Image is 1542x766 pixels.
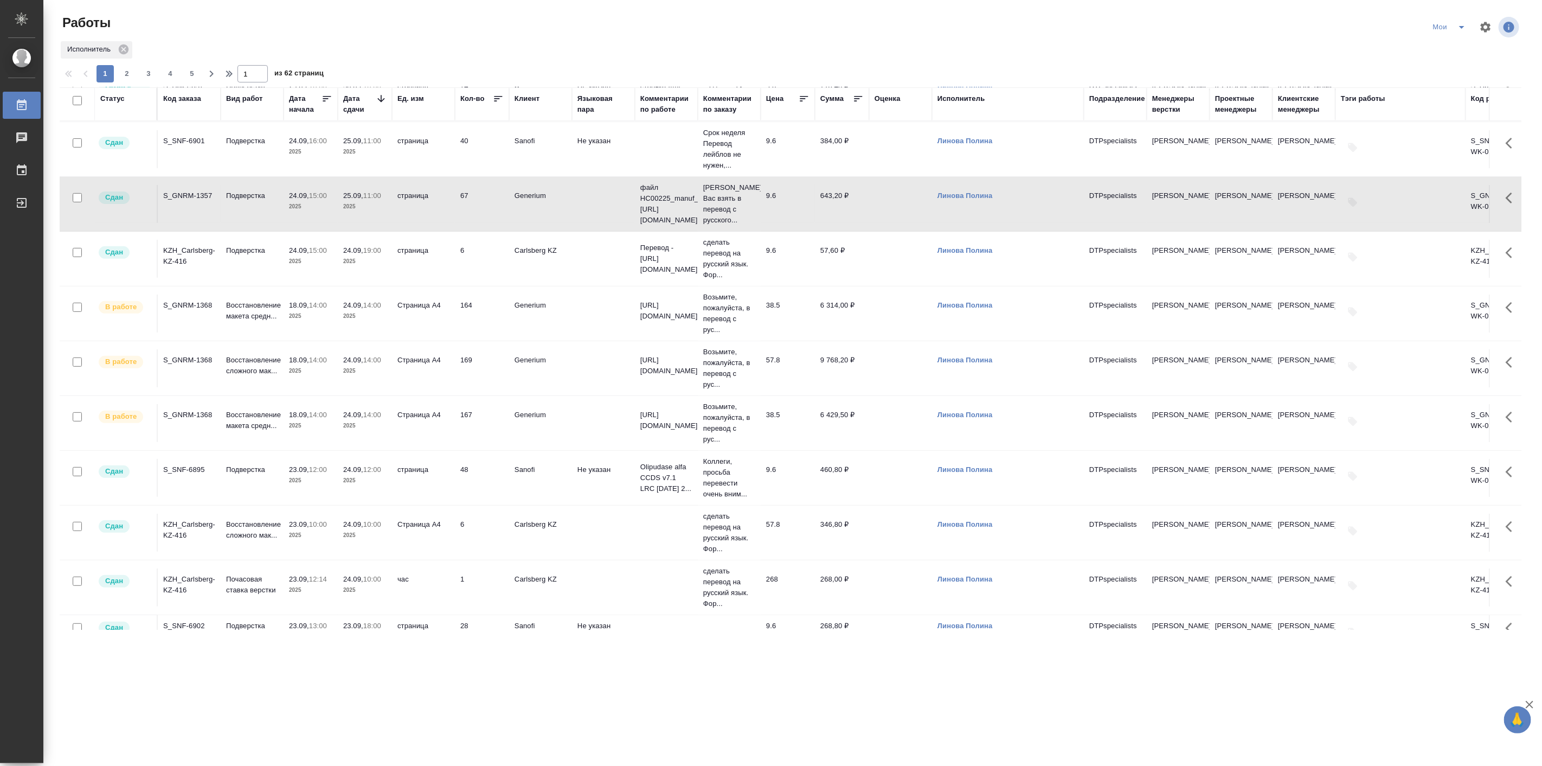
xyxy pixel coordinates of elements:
span: 3 [140,68,157,79]
p: [URL][DOMAIN_NAME].. [640,300,692,322]
div: Исполнитель [937,93,985,104]
button: Здесь прячутся важные кнопки [1499,514,1525,540]
span: 5 [183,68,201,79]
a: Линова Полина [937,191,993,200]
p: 14:00 [309,301,327,309]
div: Клиент [515,93,539,104]
div: split button [1429,18,1473,36]
div: KZH_Carlsberg-KZ-416 [163,519,215,541]
p: Подверстка [226,621,278,631]
p: Сдан [105,466,123,477]
p: [PERSON_NAME] [1152,245,1204,256]
p: 2025 [343,146,387,157]
td: [PERSON_NAME] [1210,185,1273,223]
td: 169 [455,349,509,387]
span: 2 [118,68,136,79]
div: Менеджер проверил работу исполнителя, передает ее на следующий этап [98,190,151,205]
td: [PERSON_NAME] [1273,185,1335,223]
div: Комментарии по заказу [703,93,755,115]
button: Добавить тэги [1341,355,1365,379]
div: Дата сдачи [343,93,376,115]
div: S_GNRM-1368 [163,300,215,311]
td: 57,60 ₽ [815,240,869,278]
p: Generium [515,410,567,420]
button: Здесь прячутся важные кнопки [1499,459,1525,485]
div: Языковая пара [577,93,629,115]
div: Исполнитель [61,41,132,59]
td: страница [392,185,455,223]
button: Добавить тэги [1341,136,1365,159]
div: Цена [766,93,784,104]
td: [PERSON_NAME] [1273,514,1335,552]
p: 23.09, [289,622,309,630]
p: 23.09, [289,575,309,583]
p: 24.09, [343,356,363,364]
button: Здесь прячутся важные кнопки [1499,569,1525,595]
td: 6 [455,240,509,278]
p: 10:00 [363,520,381,528]
div: Тэги работы [1341,93,1385,104]
td: 48 [455,459,509,497]
span: 4 [162,68,179,79]
div: Комментарии по работе [640,93,692,115]
p: Generium [515,190,567,201]
p: 2025 [343,585,387,596]
p: [PERSON_NAME] [1152,621,1204,631]
p: Возьмите, пожалуйста, в перевод с рус... [703,292,755,335]
div: Клиентские менеджеры [1278,93,1330,115]
td: Страница А4 [392,295,455,333]
td: S_GNRM-1368-WK-018 [1466,295,1528,333]
div: Проектные менеджеры [1215,93,1267,115]
td: 9.6 [761,240,815,278]
p: 16:00 [309,137,327,145]
p: Сдан [105,521,123,532]
div: Менеджер проверил работу исполнителя, передает ее на следующий этап [98,245,151,260]
td: DTPspecialists [1084,295,1147,333]
td: страница [392,240,455,278]
a: Линова Полина [937,575,993,583]
button: Здесь прячутся важные кнопки [1499,240,1525,266]
p: В работе [105,411,137,422]
a: Линова Полина [937,301,993,309]
td: S_SNF-6895-WK-009 [1466,459,1528,497]
p: сделать перевод на русский язык. Фор... [703,511,755,554]
td: [PERSON_NAME] [1210,130,1273,168]
p: Carlsberg KZ [515,519,567,530]
p: Перевод - [URL][DOMAIN_NAME].. [640,242,692,275]
td: Страница А4 [392,514,455,552]
p: Восстановление макета средн... [226,410,278,431]
p: Коллеги, просьба перевести очень вним... [703,456,755,500]
p: 10:00 [363,575,381,583]
p: 10:00 [309,520,327,528]
p: Carlsberg KZ [515,574,567,585]
div: Менеджеры верстки [1152,93,1204,115]
p: Подверстка [226,464,278,475]
td: KZH_Carlsberg-KZ-416-WK-009 [1466,569,1528,607]
div: Дата начала [289,93,322,115]
td: DTPspecialists [1084,514,1147,552]
p: 12:00 [309,465,327,474]
p: 2025 [289,475,332,486]
div: S_SNF-6895 [163,464,215,475]
td: Страница А4 [392,404,455,442]
p: сделать перевод на русский язык. Фор... [703,237,755,280]
td: 38.5 [761,295,815,333]
p: 18.09, [289,301,309,309]
td: [PERSON_NAME] [1210,514,1273,552]
button: Здесь прячутся важные кнопки [1499,349,1525,375]
p: Sanofi [515,464,567,475]
div: S_SNF-6901 [163,136,215,146]
p: 24.09, [289,191,309,200]
p: 24.09, [343,411,363,419]
td: 268 [761,569,815,607]
p: [PERSON_NAME] Вас взять в перевод с русского... [703,182,755,226]
p: Подверстка [226,136,278,146]
p: [PERSON_NAME] [1152,300,1204,311]
button: 4 [162,65,179,82]
p: Sanofi [515,136,567,146]
button: Добавить тэги [1341,519,1365,543]
button: 2 [118,65,136,82]
button: 3 [140,65,157,82]
td: 643,20 ₽ [815,185,869,223]
td: страница [392,130,455,168]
